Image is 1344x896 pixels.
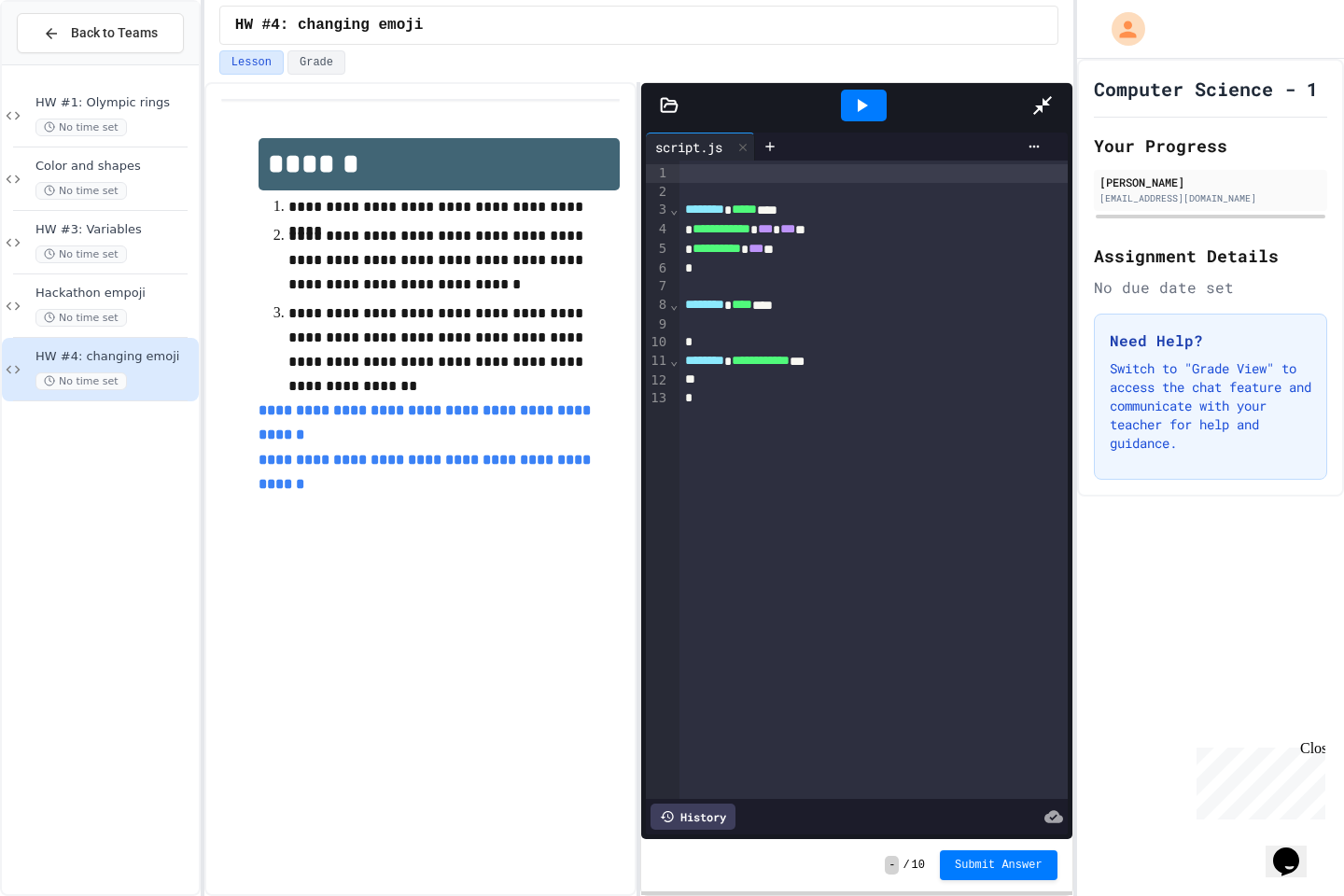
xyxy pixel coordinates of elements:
[903,858,909,873] span: /
[1110,359,1311,453] p: Switch to "Grade View" to access the chat feature and communicate with your teacher for help and ...
[646,201,669,220] div: 3
[1099,191,1322,205] div: [EMAIL_ADDRESS][DOMAIN_NAME]
[35,182,127,200] span: No time set
[35,245,127,263] span: No time set
[646,389,669,408] div: 13
[1094,243,1327,269] h2: Assignment Details
[35,222,195,238] span: HW #3: Variables
[646,220,669,240] div: 4
[287,50,345,75] button: Grade
[35,95,195,111] span: HW #1: Olympic rings
[1266,821,1325,877] iframe: chat widget
[71,23,158,43] span: Back to Teams
[17,13,184,53] button: Back to Teams
[646,371,669,390] div: 12
[1099,174,1322,190] div: [PERSON_NAME]
[885,856,899,875] span: -
[646,240,669,259] div: 5
[669,297,679,312] span: Fold line
[7,7,129,119] div: Chat with us now!Close
[669,353,679,368] span: Fold line
[669,202,679,217] span: Fold line
[646,315,669,334] div: 9
[35,286,195,301] span: Hackathon empoji
[35,159,195,175] span: Color and shapes
[912,858,925,873] span: 10
[35,119,127,136] span: No time set
[940,850,1057,880] button: Submit Answer
[219,50,284,75] button: Lesson
[646,296,669,315] div: 8
[35,372,127,390] span: No time set
[651,804,735,830] div: History
[646,133,755,161] div: script.js
[646,352,669,371] div: 11
[1094,133,1327,159] h2: Your Progress
[646,137,732,157] div: script.js
[646,183,669,202] div: 2
[1094,76,1318,102] h1: Computer Science - 1
[646,277,669,296] div: 7
[646,333,669,352] div: 10
[1092,7,1150,50] div: My Account
[1189,740,1325,819] iframe: chat widget
[35,349,195,365] span: HW #4: changing emoji
[35,309,127,327] span: No time set
[235,14,424,36] span: HW #4: changing emoji
[646,259,669,278] div: 6
[1094,276,1327,299] div: No due date set
[1110,329,1311,352] h3: Need Help?
[646,164,669,183] div: 1
[955,858,1043,873] span: Submit Answer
